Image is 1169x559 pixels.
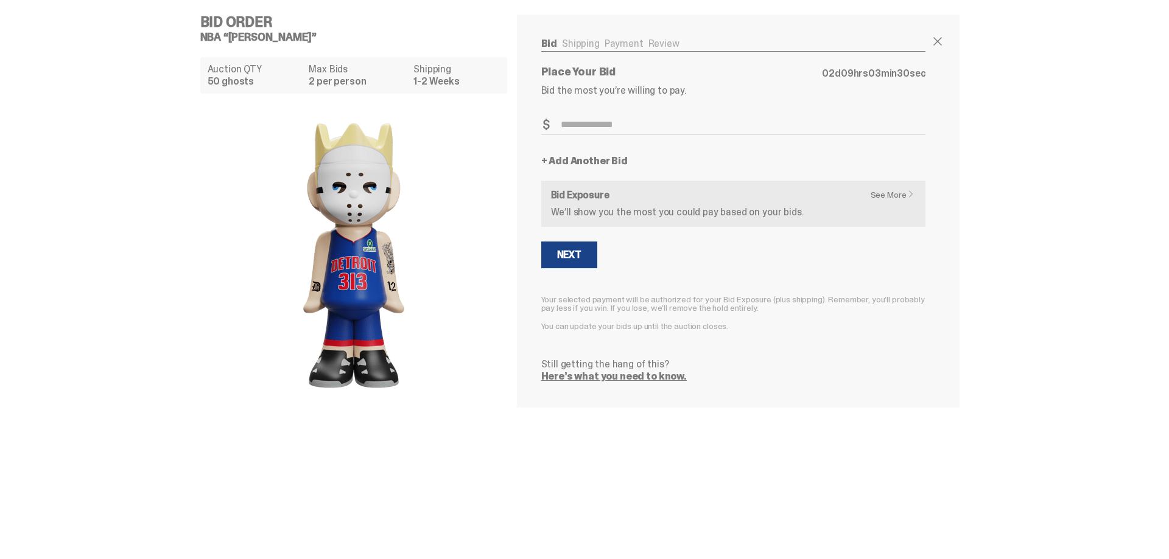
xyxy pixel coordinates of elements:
[551,207,916,217] p: We’ll show you the most you could pay based on your bids.
[541,37,558,50] a: Bid
[868,67,881,80] span: 03
[413,64,499,74] dt: Shipping
[871,190,921,199] a: See More
[822,67,835,80] span: 02
[208,64,302,74] dt: Auction QTY
[208,77,302,86] dd: 50 ghosts
[822,69,925,78] p: d hrs min sec
[541,295,926,312] p: Your selected payment will be authorized for your Bid Exposure (plus shipping). Remember, you’ll ...
[551,190,916,200] h6: Bid Exposure
[413,77,499,86] dd: 1-2 Weeks
[541,241,597,268] button: Next
[541,322,926,330] p: You can update your bids up until the auction closes.
[541,370,687,383] a: Here’s what you need to know.
[541,359,926,369] p: Still getting the hang of this?
[541,66,823,77] p: Place Your Bid
[200,15,517,29] h4: Bid Order
[309,64,406,74] dt: Max Bids
[897,67,910,80] span: 30
[541,156,628,166] a: + Add Another Bid
[200,32,517,43] h5: NBA “[PERSON_NAME]”
[557,250,581,260] div: Next
[541,86,926,95] p: Bid the most you’re willing to pay.
[232,103,476,408] img: product image
[309,77,406,86] dd: 2 per person
[841,67,854,80] span: 09
[542,119,550,131] span: $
